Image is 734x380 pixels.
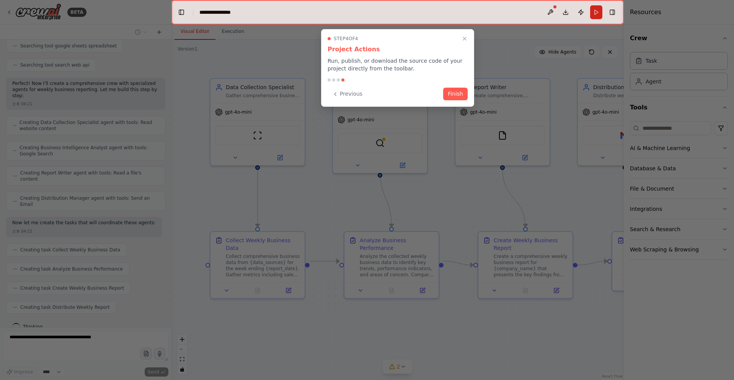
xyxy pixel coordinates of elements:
[328,45,468,54] h3: Project Actions
[443,88,468,100] button: Finish
[328,57,468,72] p: Run, publish, or download the source code of your project directly from the toolbar.
[460,34,469,43] button: Close walkthrough
[176,7,187,18] button: Hide left sidebar
[328,88,367,100] button: Previous
[334,36,358,42] span: Step 4 of 4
